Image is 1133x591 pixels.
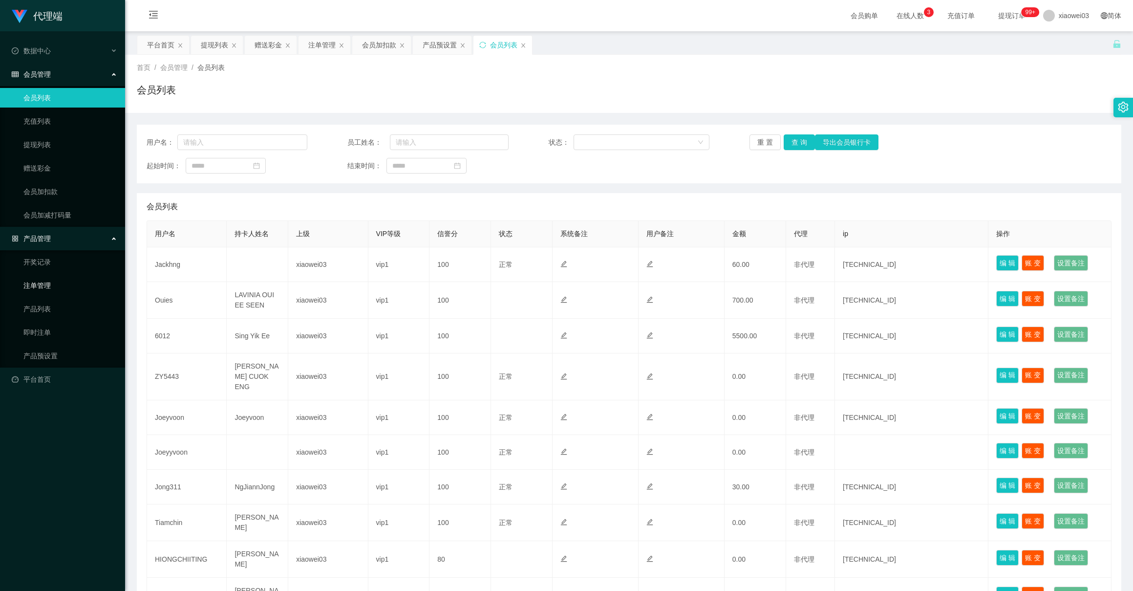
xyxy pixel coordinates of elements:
[368,400,430,435] td: vip1
[227,400,288,435] td: Joeyvoon
[137,64,150,71] span: 首页
[560,296,567,303] i: 图标: edit
[1054,550,1088,566] button: 设置备注
[147,435,227,470] td: Joeyyvoon
[942,12,980,19] span: 充值订单
[154,64,156,71] span: /
[347,161,386,171] span: 结束时间：
[137,83,176,97] h1: 会员列表
[288,435,368,470] td: xiaowei03
[1054,368,1088,383] button: 设置备注
[784,134,815,150] button: 查 询
[376,230,401,238] span: VIP等级
[794,261,814,268] span: 非代理
[227,504,288,541] td: [PERSON_NAME]
[996,550,1019,566] button: 编 辑
[993,12,1030,19] span: 提现订单
[1022,408,1044,424] button: 账 变
[646,483,653,490] i: 图标: edit
[12,370,117,389] a: 图标: dashboard平台首页
[137,0,170,32] i: 图标: menu-fold
[231,43,237,48] i: 图标: close
[429,400,491,435] td: 100
[288,504,368,541] td: xiaowei03
[23,276,117,295] a: 注单管理
[23,135,117,154] a: 提现列表
[815,134,878,150] button: 导出会员银行卡
[520,43,526,48] i: 图标: close
[12,10,27,23] img: logo.9652507e.png
[197,64,225,71] span: 会员列表
[12,12,63,20] a: 代理端
[725,247,786,282] td: 60.00
[499,483,513,491] span: 正常
[646,448,653,455] i: 图标: edit
[347,137,389,148] span: 员工姓名：
[499,519,513,526] span: 正常
[996,230,1010,238] span: 操作
[147,137,177,148] span: 用户名：
[1054,478,1088,493] button: 设置备注
[227,282,288,319] td: LAVINIA OUI EE SEEN
[1054,255,1088,271] button: 设置备注
[296,230,310,238] span: 上级
[12,235,19,242] i: 图标: appstore-o
[288,400,368,435] td: xiaowei03
[924,7,934,17] sup: 3
[147,504,227,541] td: Tiamchin
[177,134,307,150] input: 请输入
[499,448,513,456] span: 正常
[147,400,227,435] td: Joeyvoon
[147,353,227,400] td: ZY5443
[1022,443,1044,459] button: 账 变
[23,182,117,201] a: 会员加扣款
[646,414,653,420] i: 图标: edit
[362,36,396,54] div: 会员加扣款
[288,247,368,282] td: xiaowei03
[288,541,368,578] td: xiaowei03
[725,319,786,353] td: 5500.00
[1118,102,1129,112] i: 图标: setting
[794,296,814,304] span: 非代理
[794,230,808,238] span: 代理
[927,7,930,17] p: 3
[479,42,486,48] i: 图标: sync
[1022,550,1044,566] button: 账 变
[368,319,430,353] td: vip1
[368,435,430,470] td: vip1
[835,504,988,541] td: [TECHNICAL_ID]
[147,319,227,353] td: 6012
[227,470,288,504] td: NgJiannJong
[147,201,178,213] span: 会员列表
[23,158,117,178] a: 赠送彩金
[490,36,517,54] div: 会员列表
[437,230,458,238] span: 信誉分
[835,319,988,353] td: [TECHNICAL_ID]
[794,555,814,563] span: 非代理
[560,414,567,420] i: 图标: edit
[429,504,491,541] td: 100
[1054,408,1088,424] button: 设置备注
[794,519,814,526] span: 非代理
[253,162,260,169] i: 图标: calendar
[288,319,368,353] td: xiaowei03
[390,134,509,150] input: 请输入
[368,470,430,504] td: vip1
[454,162,461,169] i: 图标: calendar
[201,36,228,54] div: 提现列表
[794,448,814,456] span: 非代理
[996,513,1019,529] button: 编 辑
[1101,12,1108,19] i: 图标: global
[560,373,567,380] i: 图标: edit
[285,43,291,48] i: 图标: close
[339,43,344,48] i: 图标: close
[560,483,567,490] i: 图标: edit
[499,261,513,268] span: 正常
[288,470,368,504] td: xiaowei03
[835,247,988,282] td: [TECHNICAL_ID]
[23,252,117,272] a: 开奖记录
[160,64,188,71] span: 会员管理
[646,261,653,267] i: 图标: edit
[549,137,574,148] span: 状态：
[1054,443,1088,459] button: 设置备注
